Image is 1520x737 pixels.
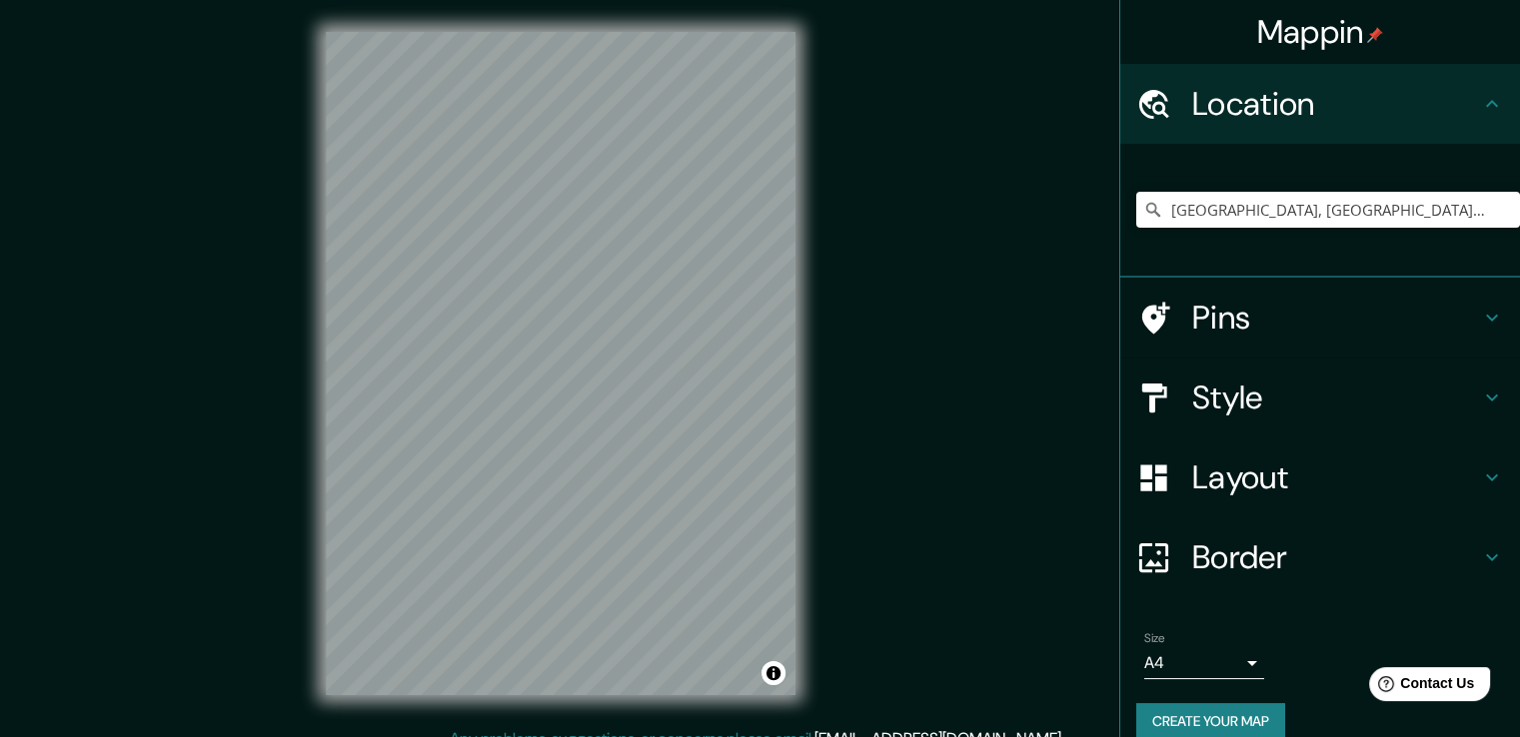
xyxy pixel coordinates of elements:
[1367,27,1383,43] img: pin-icon.png
[1192,298,1480,338] h4: Pins
[1120,64,1520,144] div: Location
[1342,659,1498,715] iframe: Help widget launcher
[1120,278,1520,358] div: Pins
[761,661,785,685] button: Toggle attribution
[1120,517,1520,597] div: Border
[1120,437,1520,517] div: Layout
[1144,647,1264,679] div: A4
[1192,84,1480,124] h4: Location
[1192,537,1480,577] h4: Border
[1120,358,1520,437] div: Style
[1144,630,1165,647] label: Size
[1192,457,1480,497] h4: Layout
[1257,12,1384,52] h4: Mappin
[1192,377,1480,417] h4: Style
[326,32,795,695] canvas: Map
[1136,192,1520,228] input: Pick your city or area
